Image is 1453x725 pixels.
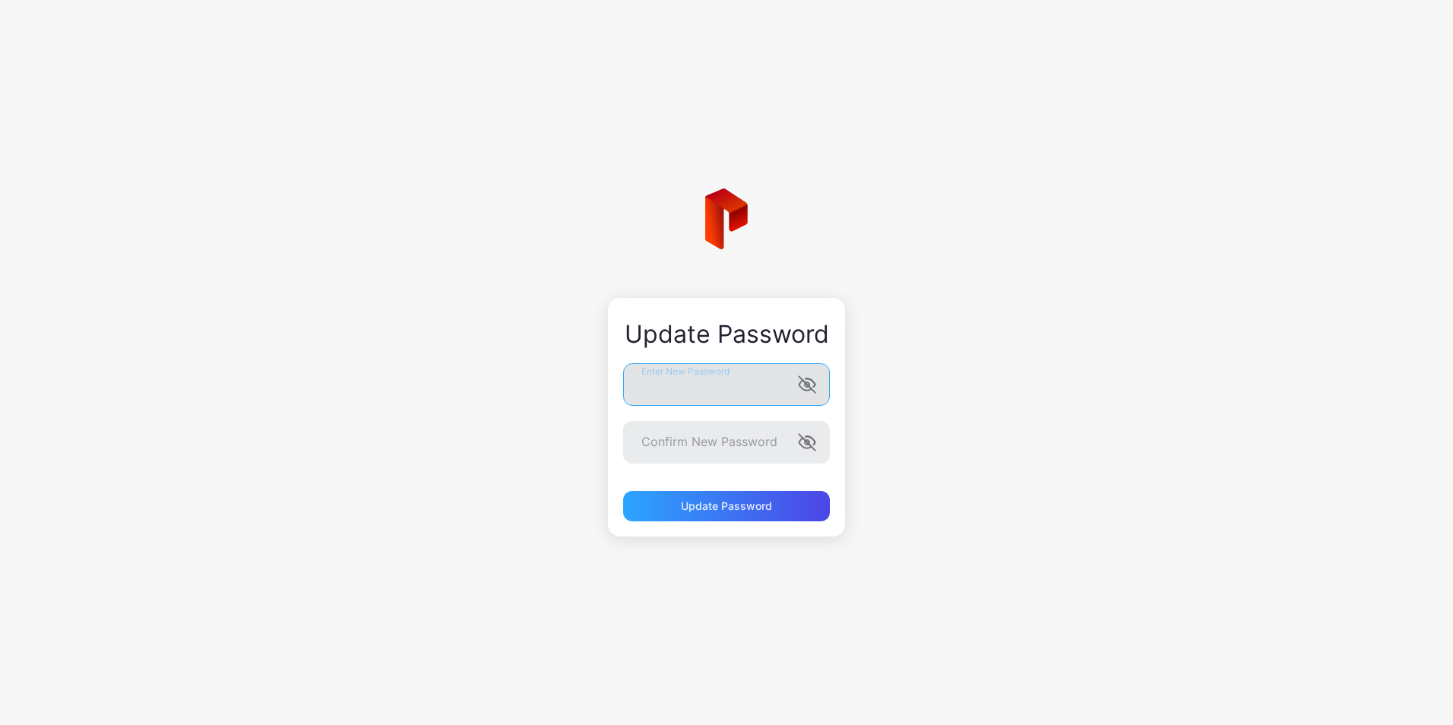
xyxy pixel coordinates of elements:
[623,421,830,464] input: Confirm New Password
[623,491,830,521] button: Update Password
[681,500,772,512] div: Update Password
[623,321,830,348] div: Update Password
[623,363,830,406] input: Enter New Password
[798,375,816,394] button: Enter New Password
[798,433,816,451] button: Confirm New Password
